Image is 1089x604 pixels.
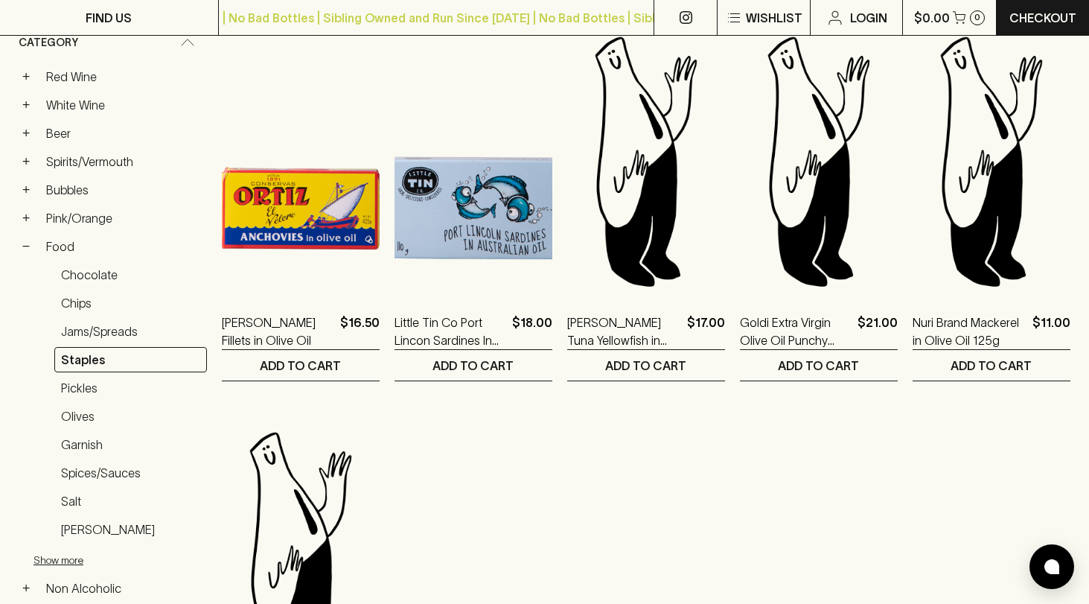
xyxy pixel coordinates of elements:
[54,517,207,542] a: [PERSON_NAME]
[222,314,334,349] a: [PERSON_NAME] Fillets in Olive Oil
[39,64,207,89] a: Red Wine
[54,347,207,372] a: Staples
[567,350,725,381] button: ADD TO CART
[340,314,380,349] p: $16.50
[687,314,725,349] p: $17.00
[54,489,207,514] a: Salt
[951,357,1032,375] p: ADD TO CART
[54,432,207,457] a: Garnish
[39,576,207,601] a: Non Alcoholic
[512,314,552,349] p: $18.00
[432,357,514,375] p: ADD TO CART
[86,9,132,27] p: FIND US
[19,22,207,64] div: Category
[33,545,229,576] button: Show more
[1009,9,1076,27] p: Checkout
[39,206,207,231] a: Pink/Orange
[39,177,207,203] a: Bubbles
[19,126,33,141] button: +
[395,31,552,291] img: Little Tin Co Port Lincon Sardines In Australian Olive Oil
[740,31,898,291] img: Blackhearts & Sparrows Man
[858,314,898,349] p: $21.00
[913,314,1026,349] a: Nuri Brand Mackerel in Olive Oil 125g
[39,121,207,146] a: Beer
[19,98,33,112] button: +
[222,31,380,291] img: Ortiz Anchovy Fillets in Olive Oil
[1044,559,1059,574] img: bubble-icon
[913,350,1070,381] button: ADD TO CART
[54,460,207,486] a: Spices/Sauces
[54,319,207,344] a: Jams/Spreads
[914,9,950,27] p: $0.00
[850,9,887,27] p: Login
[39,92,207,118] a: White Wine
[19,182,33,197] button: +
[19,211,33,226] button: +
[740,314,852,349] a: Goldi Extra Virgin Olive Oil Punchy 500ml
[19,69,33,84] button: +
[740,350,898,381] button: ADD TO CART
[395,350,552,381] button: ADD TO CART
[39,149,207,174] a: Spirits/Vermouth
[54,404,207,429] a: Olives
[605,357,686,375] p: ADD TO CART
[913,31,1070,291] img: Blackhearts & Sparrows Man
[54,290,207,316] a: Chips
[778,357,859,375] p: ADD TO CART
[39,234,207,259] a: Food
[567,314,681,349] a: [PERSON_NAME] Tuna Yellowfish in Olive 220g (JAR)
[54,262,207,287] a: Chocolate
[19,581,33,596] button: +
[19,34,78,52] span: Category
[974,13,980,22] p: 0
[222,350,380,381] button: ADD TO CART
[19,154,33,169] button: +
[19,239,33,254] button: −
[54,375,207,401] a: Pickles
[1032,314,1070,349] p: $11.00
[260,357,341,375] p: ADD TO CART
[395,314,506,349] a: Little Tin Co Port Lincon Sardines In Australian Olive Oil
[746,9,802,27] p: Wishlist
[567,31,725,291] img: Blackhearts & Sparrows Man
